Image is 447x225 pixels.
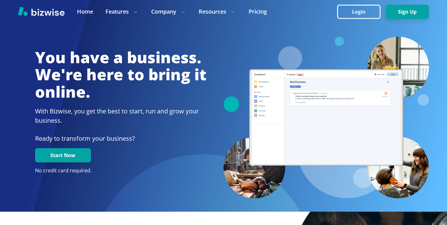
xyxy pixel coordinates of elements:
[151,8,186,15] p: Company
[106,8,139,15] p: Features
[77,8,93,15] a: Home
[18,7,65,16] img: Bizwise Logo
[337,5,381,19] button: Login
[35,107,206,125] h2: With Bizwise, you get the best to start, run and grow your business.
[337,9,386,15] a: Login
[199,8,236,15] p: Resources
[35,49,206,101] h1: You have a business. We're here to bring it online.
[35,134,206,143] p: Ready to transform your business?
[386,9,429,15] a: Sign Up
[35,152,91,158] a: Start Now
[35,167,206,174] p: No credit card required.
[386,5,429,19] button: Sign Up
[249,8,267,15] a: Pricing
[35,148,91,162] button: Start Now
